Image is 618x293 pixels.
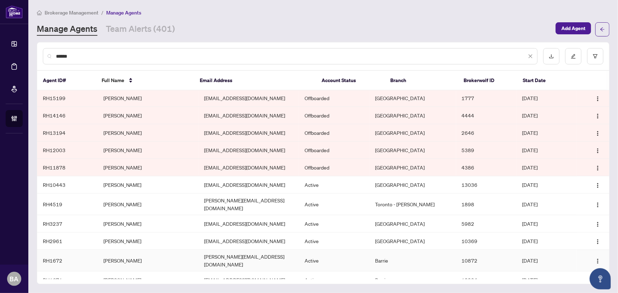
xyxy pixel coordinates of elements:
td: RH2961 [37,232,98,250]
td: Offboarded [299,124,369,142]
button: Add Agent [556,22,591,34]
td: 4386 [456,159,517,176]
td: [GEOGRAPHIC_DATA] [369,159,456,176]
td: RH10443 [37,176,98,194]
img: Logo [595,96,601,102]
td: [DATE] [516,194,577,215]
td: [DATE] [516,159,577,176]
button: Logo [592,218,603,229]
td: RH12003 [37,142,98,159]
span: arrow-left [600,27,605,32]
button: Open asap [590,268,611,289]
th: Email Address [194,71,316,91]
td: [DATE] [516,176,577,194]
th: Brokerwolf ID [458,71,517,91]
td: [GEOGRAPHIC_DATA] [369,107,456,124]
td: [PERSON_NAME] [98,194,198,215]
td: Active [299,215,369,232]
td: Barrie [369,271,456,289]
td: [DATE] [516,124,577,142]
td: [GEOGRAPHIC_DATA] [369,142,456,159]
td: [EMAIL_ADDRESS][DOMAIN_NAME] [198,215,299,232]
button: Logo [592,92,603,104]
th: Full Name [96,71,194,91]
td: RH1671 [37,271,98,289]
img: Logo [595,239,601,245]
td: [DATE] [516,250,577,271]
button: Logo [592,255,603,266]
td: 13036 [456,176,517,194]
td: [PERSON_NAME][EMAIL_ADDRESS][DOMAIN_NAME] [198,250,299,271]
span: download [549,54,554,59]
span: edit [571,54,576,59]
td: Active [299,250,369,271]
td: [EMAIL_ADDRESS][DOMAIN_NAME] [198,159,299,176]
td: Active [299,194,369,215]
td: 12234 [456,271,517,289]
td: RH13194 [37,124,98,142]
td: Active [299,176,369,194]
td: [EMAIL_ADDRESS][DOMAIN_NAME] [198,232,299,250]
td: [PERSON_NAME] [98,271,198,289]
button: Logo [592,110,603,121]
img: Logo [595,131,601,136]
th: Account Status [316,71,385,91]
td: [EMAIL_ADDRESS][DOMAIN_NAME] [198,142,299,159]
td: Offboarded [299,142,369,159]
td: RH15199 [37,90,98,107]
td: 4444 [456,107,517,124]
td: [DATE] [516,215,577,232]
td: 1777 [456,90,517,107]
td: Toronto - [PERSON_NAME] [369,194,456,215]
td: [PERSON_NAME] [98,159,198,176]
span: BA [10,274,19,284]
td: [PERSON_NAME] [98,176,198,194]
li: / [101,8,103,17]
img: logo [6,5,23,18]
td: [PERSON_NAME] [98,215,198,232]
td: Offboarded [299,159,369,176]
th: Branch [385,71,458,91]
img: Logo [595,148,601,154]
button: Logo [592,127,603,138]
td: 5982 [456,215,517,232]
td: Offboarded [299,90,369,107]
td: RH11878 [37,159,98,176]
td: 5389 [456,142,517,159]
a: Team Alerts (401) [106,23,175,36]
td: [EMAIL_ADDRESS][DOMAIN_NAME] [198,271,299,289]
td: [DATE] [516,90,577,107]
th: Agent ID# [37,71,96,91]
td: 10872 [456,250,517,271]
td: Active [299,232,369,250]
td: [DATE] [516,232,577,250]
td: [DATE] [516,107,577,124]
img: Logo [595,202,601,208]
td: [DATE] [516,142,577,159]
button: filter [587,48,603,64]
td: 10369 [456,232,517,250]
td: Barrie [369,250,456,271]
td: [GEOGRAPHIC_DATA] [369,232,456,250]
img: Logo [595,183,601,188]
td: [DATE] [516,271,577,289]
td: [GEOGRAPHIC_DATA] [369,90,456,107]
button: Logo [592,199,603,210]
td: [PERSON_NAME] [98,250,198,271]
span: home [37,10,42,15]
td: RH3237 [37,215,98,232]
td: [PERSON_NAME] [98,90,198,107]
span: filter [593,54,598,59]
span: close [528,54,533,59]
td: RH1672 [37,250,98,271]
span: Manage Agents [106,10,141,16]
img: Logo [595,258,601,264]
td: [PERSON_NAME][EMAIL_ADDRESS][DOMAIN_NAME] [198,194,299,215]
span: Add Agent [561,23,585,34]
td: [GEOGRAPHIC_DATA] [369,215,456,232]
td: [EMAIL_ADDRESS][DOMAIN_NAME] [198,176,299,194]
button: download [543,48,560,64]
td: 2646 [456,124,517,142]
td: [PERSON_NAME] [98,124,198,142]
td: [GEOGRAPHIC_DATA] [369,124,456,142]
